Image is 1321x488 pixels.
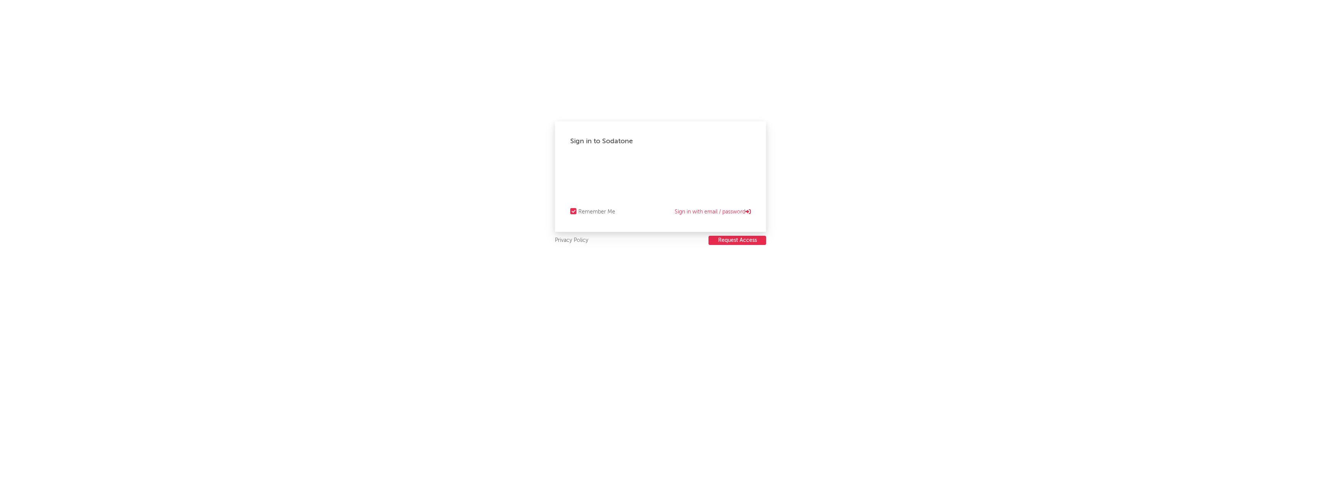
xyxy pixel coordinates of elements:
[675,207,751,217] a: Sign in with email / password
[555,236,588,245] a: Privacy Policy
[570,137,751,146] div: Sign in to Sodatone
[578,207,615,217] div: Remember Me
[709,236,766,245] button: Request Access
